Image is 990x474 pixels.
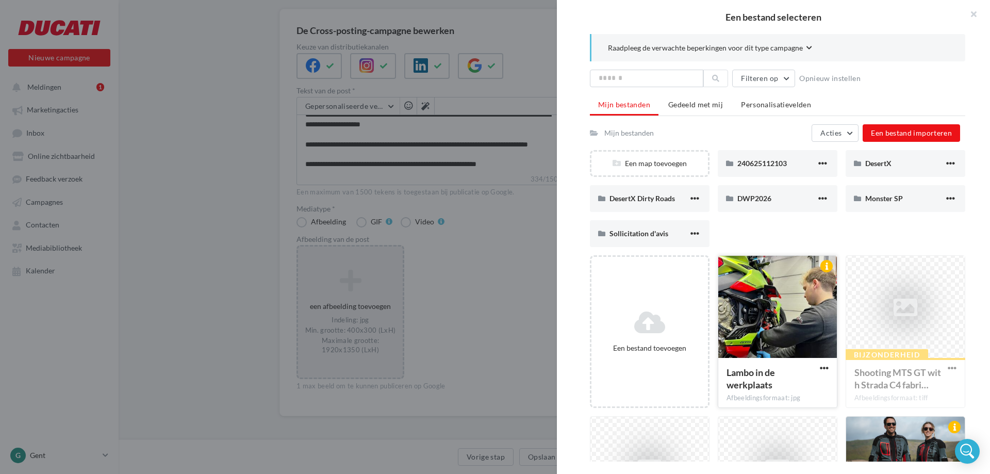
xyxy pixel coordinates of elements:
button: Filteren op [732,70,795,87]
span: DesertX Dirty Roads [609,194,675,203]
span: Lambo in de werkplaats [727,367,775,390]
span: Een bestand importeren [871,128,952,137]
span: Monster SP [865,194,903,203]
span: Acties [820,128,841,137]
span: DesertX [865,159,892,168]
button: Acties [812,124,859,142]
span: Raadpleeg de verwachte beperkingen voor dit type campagne [608,43,803,53]
div: Open Intercom Messenger [955,439,980,464]
span: DWP2026 [737,194,771,203]
div: Mijn bestanden [604,128,654,138]
span: Sollicitation d'avis [609,229,668,238]
span: 240625112103 [737,159,787,168]
span: Personalisatievelden [741,100,811,109]
button: Raadpleeg de verwachte beperkingen voor dit type campagne [608,42,812,55]
span: Mijn bestanden [598,100,650,109]
div: Afbeeldingsformaat: jpg [727,394,829,403]
button: Opnieuw instellen [795,72,865,85]
span: Gedeeld met mij [668,100,723,109]
h2: Een bestand selecteren [573,12,973,22]
div: Een map toevoegen [591,158,708,169]
div: Een bestand toevoegen [596,343,704,353]
button: Een bestand importeren [863,124,960,142]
